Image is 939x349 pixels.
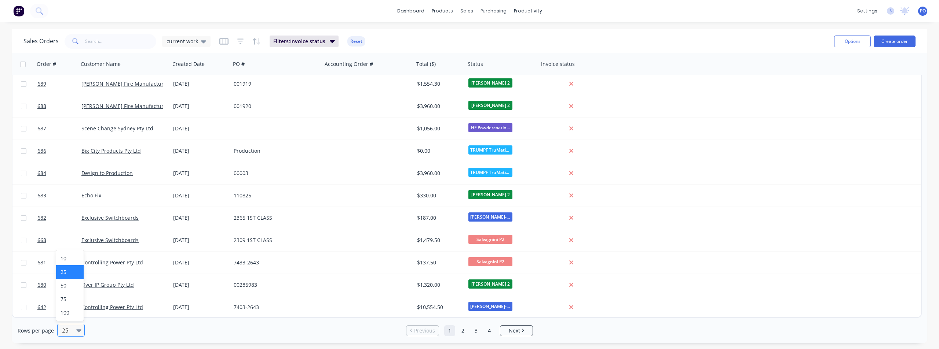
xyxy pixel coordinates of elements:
a: [PERSON_NAME] Fire Manufacturing Pty Limited [81,80,200,87]
div: $1,056.00 [417,125,460,132]
div: 75 [56,292,84,306]
a: dashboard [394,5,428,16]
div: 50 [56,279,84,292]
div: $3,960.00 [417,103,460,110]
div: [DATE] [173,80,228,88]
button: Options [834,36,871,47]
div: Total ($) [416,60,436,68]
div: $187.00 [417,214,460,222]
a: 668 [37,229,81,251]
a: 642 [37,296,81,318]
div: $137.50 [417,259,460,266]
div: 2309 1ST CLASS [234,237,315,244]
span: 642 [37,304,46,311]
span: Rows per page [18,327,54,334]
div: [DATE] [173,170,228,177]
a: Echo Fix [81,192,101,199]
input: Search... [85,34,157,49]
div: Order # [37,60,56,68]
div: 100 [56,306,84,319]
div: [DATE] [173,125,228,132]
div: purchasing [477,5,510,16]
span: current work [167,37,198,45]
div: productivity [510,5,546,16]
span: PO [920,8,926,14]
span: 668 [37,237,46,244]
div: $1,479.50 [417,237,460,244]
div: 25 [56,265,84,279]
span: Previous [414,327,435,334]
div: $10,554.50 [417,304,460,311]
a: Exclusive Switchboards [81,237,139,244]
a: Page 1 is your current page [444,325,455,336]
div: sales [457,5,477,16]
a: 684 [37,162,81,184]
div: 2365 1ST CLASS [234,214,315,222]
a: Scene Change Sydney Pty Ltd [81,125,153,132]
a: Exclusive Switchboards [81,214,139,221]
div: settings [854,5,881,16]
div: [DATE] [173,281,228,289]
div: [DATE] [173,237,228,244]
span: 686 [37,147,46,155]
a: Page 4 [484,325,495,336]
span: 680 [37,281,46,289]
span: Next [509,327,520,334]
a: Page 3 [471,325,482,336]
div: Customer Name [81,60,121,68]
button: Create order [874,36,916,47]
div: 7433-2643 [234,259,315,266]
div: 00285983 [234,281,315,289]
span: Salvagnini P2 [468,235,512,244]
img: Factory [13,5,24,16]
div: [DATE] [173,103,228,110]
a: Next page [500,327,533,334]
a: Over IP Group Pty Ltd [81,281,134,288]
button: Reset [347,36,365,47]
a: Big City Products Pty Ltd [81,147,141,154]
span: [PERSON_NAME]-Power C5 [468,212,512,222]
span: TRUMPF TruMatic... [468,145,512,155]
div: 00003 [234,170,315,177]
div: Created Date [172,60,205,68]
span: 689 [37,80,46,88]
a: 683 [37,185,81,207]
a: [PERSON_NAME] Fire Manufacturing Pty Limited [81,103,200,109]
div: PO # [233,60,245,68]
div: $330.00 [417,192,460,199]
div: 7403-2643 [234,304,315,311]
a: Controlling Power Pty Ltd [81,304,143,311]
span: 684 [37,170,46,177]
div: Status [468,60,483,68]
span: TRUMPF TruMatic... [468,168,512,177]
div: $0.00 [417,147,460,155]
div: 001919 [234,80,315,88]
div: Accounting Order # [325,60,373,68]
span: 683 [37,192,46,199]
a: 680 [37,274,81,296]
a: 687 [37,118,81,140]
span: 682 [37,214,46,222]
div: [DATE] [173,214,228,222]
a: 686 [37,140,81,162]
div: [DATE] [173,147,228,155]
h1: Sales Orders [23,38,59,45]
div: Invoice status [541,60,575,68]
ul: Pagination [403,325,536,336]
div: [DATE] [173,192,228,199]
div: $1,320.00 [417,281,460,289]
span: [PERSON_NAME] 2 [468,101,512,110]
a: 682 [37,207,81,229]
a: 689 [37,73,81,95]
a: Design to Production [81,170,133,177]
a: 688 [37,95,81,117]
span: HF Powdercoatin... [468,123,512,132]
div: $1,554.30 [417,80,460,88]
a: Previous page [406,327,439,334]
span: [PERSON_NAME] 2 [468,78,512,88]
button: Filters:Invoice status [270,36,339,47]
div: 110825 [234,192,315,199]
span: 688 [37,103,46,110]
a: Controlling Power Pty Ltd [81,259,143,266]
span: Salvagnini P2 [468,257,512,266]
